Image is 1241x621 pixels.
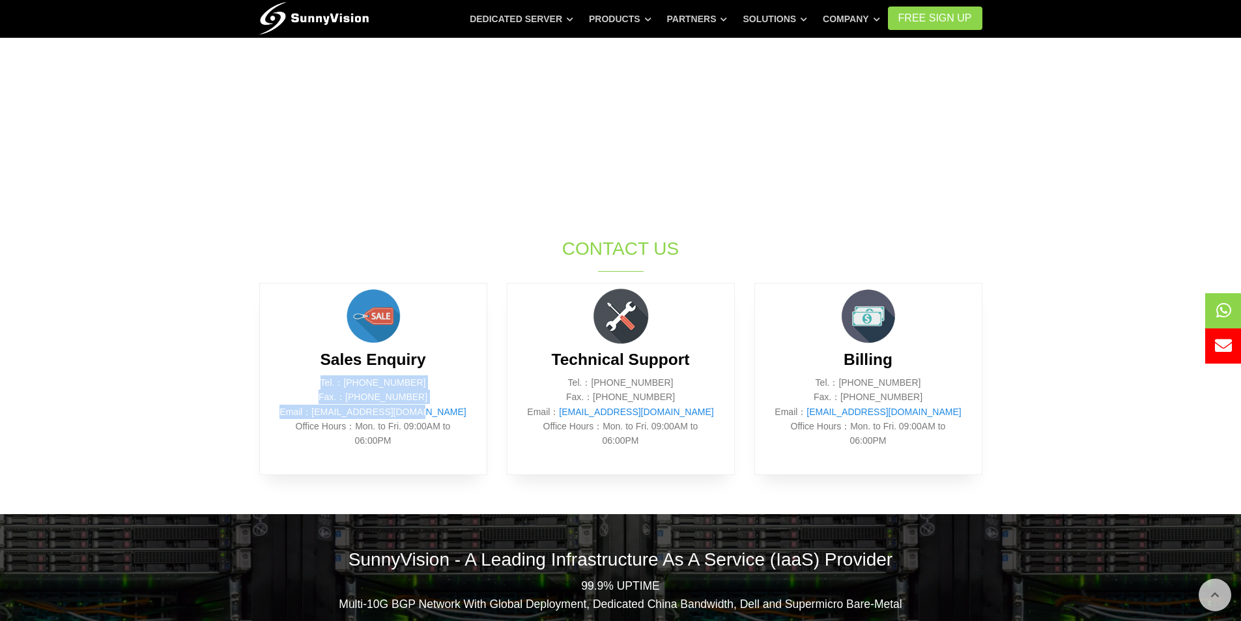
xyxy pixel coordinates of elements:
[589,7,651,31] a: Products
[552,351,690,368] b: Technical Support
[888,7,982,30] a: FREE Sign Up
[806,407,961,417] a: [EMAIL_ADDRESS][DOMAIN_NAME]
[320,351,425,368] b: Sales Enquiry
[844,351,892,368] b: Billing
[279,375,467,448] p: Tel.：[PHONE_NUMBER] Fax.：[PHONE_NUMBER] Email： Office Hours：Mon. to Fri. 09:00AM to 06:00PM
[470,7,573,31] a: Dedicated Server
[743,7,807,31] a: Solutions
[527,375,715,448] p: Tel.：[PHONE_NUMBER] Fax.：[PHONE_NUMBER] Email： Office Hours：Mon. to Fri. 09:00AM to 06:00PM
[559,407,713,417] a: [EMAIL_ADDRESS][DOMAIN_NAME]
[823,7,880,31] a: Company
[341,283,406,349] img: sales.png
[404,236,838,261] h1: Contact Us
[259,577,982,613] p: 99.9% UPTIME Multi-10G BGP Network With Global Deployment, Dedicated China Bandwidth, Dell and Su...
[775,375,962,448] p: Tel.：[PHONE_NUMBER] Fax.：[PHONE_NUMBER] Email： Office Hours：Mon. to Fri. 09:00AM to 06:00PM
[259,547,982,572] h2: SunnyVision - A Leading Infrastructure As A Service (IaaS) Provider
[836,283,901,349] img: money.png
[588,283,653,349] img: flat-repair-tools.png
[667,7,728,31] a: Partners
[311,407,466,417] a: [EMAIL_ADDRESS][DOMAIN_NAME]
